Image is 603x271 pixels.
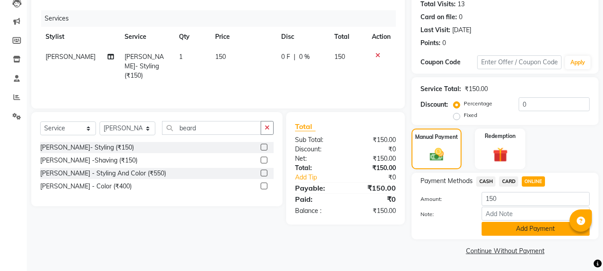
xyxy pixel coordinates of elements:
span: Payment Methods [420,176,473,186]
div: ₹0 [345,145,403,154]
span: ONLINE [522,176,545,187]
label: Manual Payment [415,133,458,141]
div: [PERSON_NAME] - Styling And Color (₹550) [40,169,166,178]
img: _cash.svg [425,146,448,163]
div: Discount: [420,100,448,109]
div: ₹0 [345,194,403,204]
div: 0 [459,13,462,22]
th: Qty [174,27,210,47]
span: 150 [215,53,226,61]
span: 1 [179,53,183,61]
label: Note: [414,210,474,218]
th: Total [329,27,367,47]
input: Amount [482,192,590,206]
span: Total [295,122,316,131]
div: ₹150.00 [465,84,488,94]
a: Continue Without Payment [413,246,597,256]
div: 0 [442,38,446,48]
div: ₹0 [355,173,403,182]
a: Add Tip [288,173,355,182]
span: CARD [499,176,518,187]
div: [PERSON_NAME] -Shaving (₹150) [40,156,137,165]
div: ₹150.00 [345,183,403,193]
div: [PERSON_NAME]- Styling (₹150) [40,143,134,152]
th: Price [210,27,276,47]
div: ₹150.00 [345,206,403,216]
th: Stylist [40,27,119,47]
label: Percentage [464,100,492,108]
div: Service Total: [420,84,461,94]
div: Coupon Code [420,58,477,67]
div: Points: [420,38,441,48]
th: Service [119,27,174,47]
span: CASH [476,176,495,187]
div: Sub Total: [288,135,345,145]
div: [DATE] [452,25,471,35]
div: Services [41,10,403,27]
div: [PERSON_NAME] - Color (₹400) [40,182,132,191]
div: Payable: [288,183,345,193]
input: Enter Offer / Coupon Code [477,55,561,69]
label: Fixed [464,111,477,119]
div: ₹150.00 [345,154,403,163]
img: _gift.svg [488,146,512,164]
input: Add Note [482,207,590,221]
span: 0 % [299,52,310,62]
div: Card on file: [420,13,457,22]
div: Balance : [288,206,345,216]
button: Add Payment [482,222,590,236]
button: Apply [565,56,591,69]
div: Total: [288,163,345,173]
span: [PERSON_NAME] [46,53,96,61]
div: Last Visit: [420,25,450,35]
div: Paid: [288,194,345,204]
span: 150 [334,53,345,61]
input: Search or Scan [162,121,261,135]
span: | [294,52,295,62]
span: [PERSON_NAME]- Styling (₹150) [125,53,164,79]
div: Net: [288,154,345,163]
th: Disc [276,27,329,47]
label: Redemption [485,132,516,140]
div: Discount: [288,145,345,154]
div: ₹150.00 [345,163,403,173]
th: Action [366,27,396,47]
span: 0 F [281,52,290,62]
div: ₹150.00 [345,135,403,145]
label: Amount: [414,195,474,203]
